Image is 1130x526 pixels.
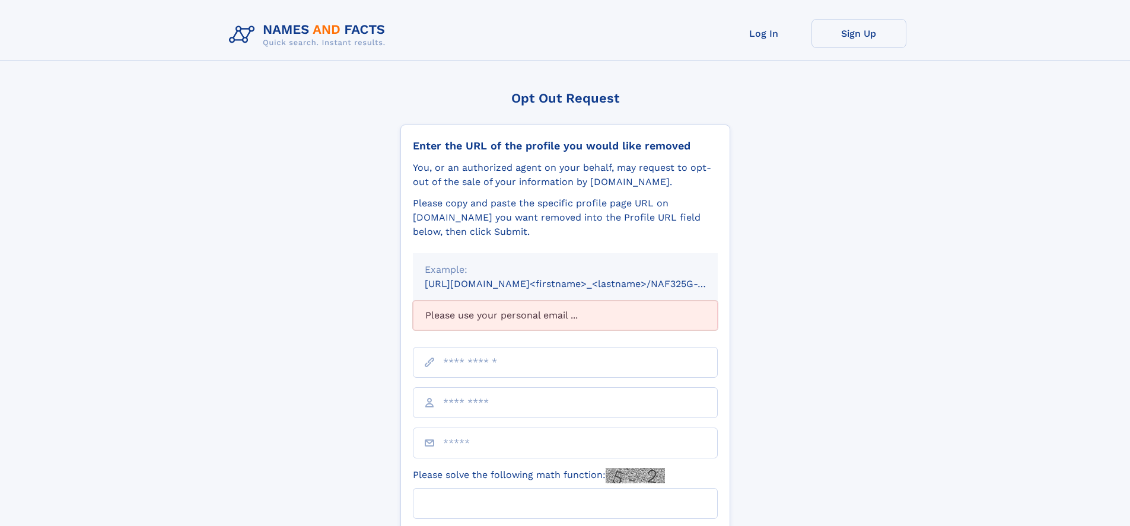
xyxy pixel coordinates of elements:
div: Enter the URL of the profile you would like removed [413,139,718,152]
small: [URL][DOMAIN_NAME]<firstname>_<lastname>/NAF325G-xxxxxxxx [425,278,740,289]
img: Logo Names and Facts [224,19,395,51]
a: Sign Up [811,19,906,48]
div: Please use your personal email ... [413,301,718,330]
label: Please solve the following math function: [413,468,665,483]
div: You, or an authorized agent on your behalf, may request to opt-out of the sale of your informatio... [413,161,718,189]
div: Please copy and paste the specific profile page URL on [DOMAIN_NAME] you want removed into the Pr... [413,196,718,239]
div: Opt Out Request [400,91,730,106]
div: Example: [425,263,706,277]
a: Log In [717,19,811,48]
